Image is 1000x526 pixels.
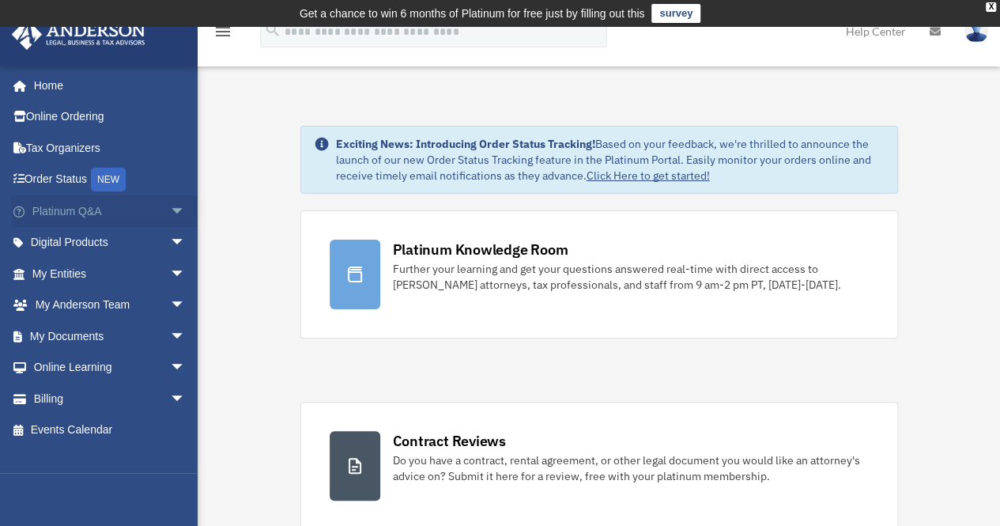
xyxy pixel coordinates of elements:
[587,168,710,183] a: Click Here to get started!
[300,4,645,23] div: Get a chance to win 6 months of Platinum for free just by filling out this
[11,414,209,446] a: Events Calendar
[11,164,209,196] a: Order StatusNEW
[393,261,869,293] div: Further your learning and get your questions answered real-time with direct access to [PERSON_NAM...
[393,240,568,259] div: Platinum Knowledge Room
[170,352,202,384] span: arrow_drop_down
[986,2,996,12] div: close
[336,137,595,151] strong: Exciting News: Introducing Order Status Tracking!
[213,28,232,41] a: menu
[170,227,202,259] span: arrow_drop_down
[393,452,869,484] div: Do you have a contract, rental agreement, or other legal document you would like an attorney's ad...
[170,289,202,322] span: arrow_drop_down
[11,227,209,259] a: Digital Productsarrow_drop_down
[264,21,281,39] i: search
[11,258,209,289] a: My Entitiesarrow_drop_down
[964,20,988,43] img: User Pic
[11,289,209,321] a: My Anderson Teamarrow_drop_down
[11,70,202,101] a: Home
[213,22,232,41] i: menu
[7,19,150,50] img: Anderson Advisors Platinum Portal
[170,195,202,228] span: arrow_drop_down
[170,258,202,290] span: arrow_drop_down
[393,431,506,451] div: Contract Reviews
[11,352,209,384] a: Online Learningarrow_drop_down
[11,132,209,164] a: Tax Organizers
[11,383,209,414] a: Billingarrow_drop_down
[11,195,209,227] a: Platinum Q&Aarrow_drop_down
[170,320,202,353] span: arrow_drop_down
[91,168,126,191] div: NEW
[11,320,209,352] a: My Documentsarrow_drop_down
[300,210,898,339] a: Platinum Knowledge Room Further your learning and get your questions answered real-time with dire...
[11,101,209,133] a: Online Ordering
[651,4,700,23] a: survey
[336,136,885,184] div: Based on your feedback, we're thrilled to announce the launch of our new Order Status Tracking fe...
[170,383,202,415] span: arrow_drop_down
